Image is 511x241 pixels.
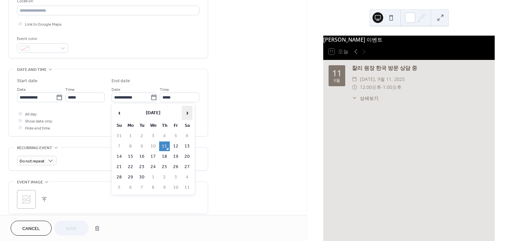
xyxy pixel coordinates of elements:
th: Tu [136,121,147,130]
td: 9 [159,183,170,192]
div: [PERSON_NAME] 이벤트 [323,36,495,44]
span: Recurring event [17,144,52,151]
td: 3 [148,131,158,141]
td: 21 [114,162,125,172]
td: 5 [170,131,181,141]
td: 12 [170,141,181,151]
td: 11 [159,141,170,151]
td: 6 [182,131,192,141]
div: 11 [332,69,342,77]
span: Date and time [17,66,47,73]
td: 26 [170,162,181,172]
td: 14 [114,152,125,161]
td: 8 [125,141,136,151]
span: Cancel [22,225,40,232]
td: 13 [182,141,192,151]
th: Th [159,121,170,130]
td: 4 [159,131,170,141]
span: Date [17,86,26,93]
span: Link to Google Maps [25,21,62,28]
div: Start date [17,78,38,85]
th: Sa [182,121,192,130]
th: Su [114,121,125,130]
td: 28 [114,172,125,182]
td: 9 [136,141,147,151]
td: 5 [114,183,125,192]
td: 15 [125,152,136,161]
td: 17 [148,152,158,161]
span: Date [112,86,121,93]
button: Cancel [11,221,52,236]
td: 31 [114,131,125,141]
td: 19 [170,152,181,161]
td: 27 [182,162,192,172]
span: Time [65,86,75,93]
td: 20 [182,152,192,161]
td: 3 [170,172,181,182]
div: End date [112,78,130,85]
td: 2 [159,172,170,182]
span: All day [25,111,37,118]
span: Time [160,86,169,93]
td: 1 [125,131,136,141]
div: ​ [352,95,357,102]
td: 6 [125,183,136,192]
th: Fr [170,121,181,130]
th: Mo [125,121,136,130]
span: ‹ [114,106,124,120]
span: Event image [17,179,43,186]
div: 9월 [334,79,340,83]
span: - [381,83,383,91]
span: 12:00오후 [360,83,381,91]
td: 23 [136,162,147,172]
div: Event color [17,35,67,42]
td: 11 [182,183,192,192]
td: 16 [136,152,147,161]
td: 29 [125,172,136,182]
div: ​ [352,83,357,91]
td: 4 [182,172,192,182]
span: Do not repeat [20,157,45,165]
th: [DATE] [125,106,181,120]
th: We [148,121,158,130]
span: 1:00오후 [383,83,401,91]
span: 상세보기 [360,95,379,102]
td: 22 [125,162,136,172]
td: 25 [159,162,170,172]
td: 30 [136,172,147,182]
div: ​ [352,75,357,83]
span: [DATE], 9월 11, 2025 [360,75,405,83]
td: 1 [148,172,158,182]
td: 8 [148,183,158,192]
button: ​상세보기 [352,95,379,102]
span: Show date only [25,118,52,125]
td: 10 [170,183,181,192]
span: › [182,106,192,120]
td: 24 [148,162,158,172]
td: 7 [136,183,147,192]
td: 7 [114,141,125,151]
div: ; [17,190,36,209]
div: 찰리 원장 한국 방문 상담 중 [352,64,489,72]
td: 2 [136,131,147,141]
td: 10 [148,141,158,151]
span: Hide end time [25,125,50,132]
td: 18 [159,152,170,161]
